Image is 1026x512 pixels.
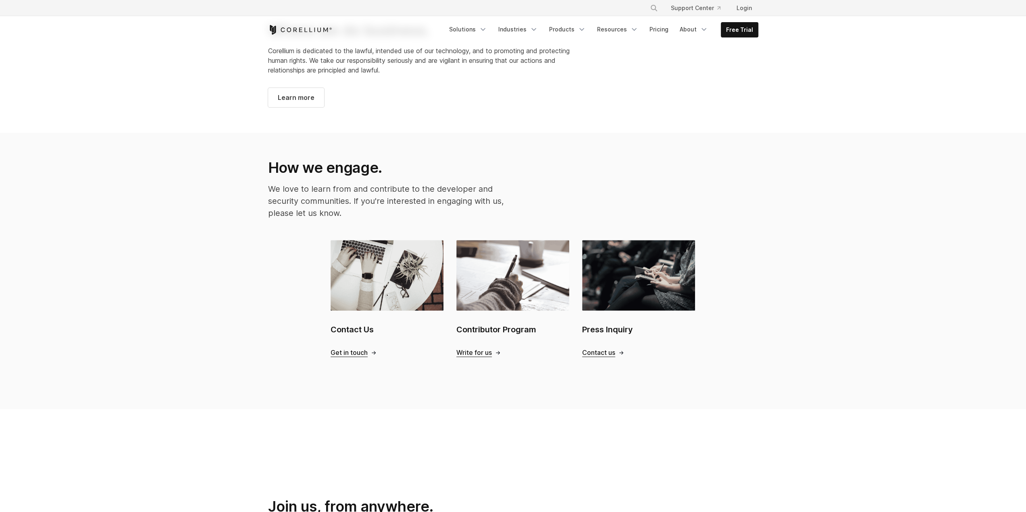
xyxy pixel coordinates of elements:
div: Navigation Menu [444,22,758,37]
a: Solutions [444,22,492,37]
span: Get in touch [331,348,368,357]
h2: Contact Us [331,323,443,336]
a: Pricing [645,22,673,37]
img: Contact Us [331,240,443,310]
h2: How we engage. [268,159,505,176]
img: Press Inquiry [582,240,695,310]
span: Corellium is dedicated to the lawful, intended use of our technology, and to promoting and protec... [268,47,570,74]
a: Contributor Program Contributor Program Write for us [456,240,569,357]
img: Contributor Program [456,240,569,310]
a: About [675,22,713,37]
a: Learn more [268,88,324,107]
a: Press Inquiry Press Inquiry Contact us [582,240,695,357]
h2: Contributor Program [456,323,569,336]
p: We love to learn from and contribute to the developer and security communities. If you're interes... [268,183,505,219]
a: Resources [592,22,643,37]
a: Free Trial [721,23,758,37]
h2: Press Inquiry [582,323,695,336]
span: Learn more [278,93,314,102]
a: Contact Us Contact Us Get in touch [331,240,443,357]
a: Login [730,1,758,15]
span: Contact us [582,348,615,357]
span: Write for us [456,348,492,357]
a: Industries [493,22,543,37]
button: Search [647,1,661,15]
a: Corellium Home [268,25,332,35]
a: Products [544,22,591,37]
div: Navigation Menu [640,1,758,15]
a: Support Center [664,1,727,15]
